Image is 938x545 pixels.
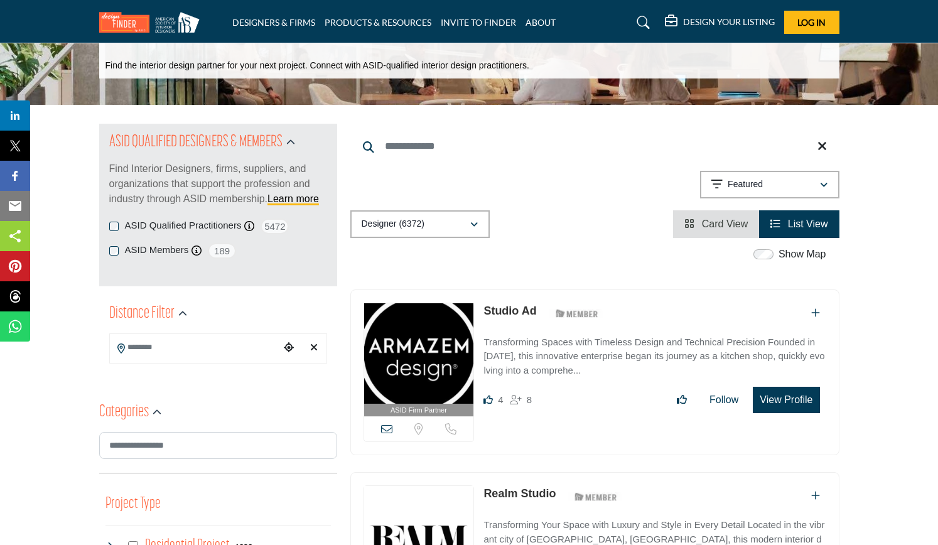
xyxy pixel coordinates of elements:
[811,490,820,501] a: Add To List
[483,328,826,378] a: Transforming Spaces with Timeless Design and Technical Precision Founded in [DATE], this innovati...
[700,171,839,198] button: Featured
[625,13,658,33] a: Search
[483,305,536,317] a: Studio Ad
[728,178,763,191] p: Featured
[498,394,503,405] span: 4
[99,401,149,424] h2: Categories
[109,246,119,256] input: ASID Members checkbox
[267,193,319,204] a: Learn more
[208,243,236,259] span: 189
[483,487,556,500] a: Realm Studio
[784,11,839,34] button: Log In
[99,12,206,33] img: Site Logo
[759,210,839,238] li: List View
[702,219,748,229] span: Card View
[665,15,775,30] div: DESIGN YOUR LISTING
[779,247,826,262] label: Show Map
[350,131,839,161] input: Search Keyword
[797,17,826,28] span: Log In
[350,210,490,238] button: Designer (6372)
[483,485,556,502] p: Realm Studio
[673,210,759,238] li: Card View
[669,387,695,413] button: Like listing
[261,219,289,234] span: 5472
[483,303,536,320] p: Studio Ad
[110,335,279,360] input: Search Location
[99,432,337,459] input: Search Category
[770,219,827,229] a: View List
[325,17,431,28] a: PRODUCTS & RESOURCES
[232,17,315,28] a: DESIGNERS & FIRMS
[526,17,556,28] a: ABOUT
[701,387,747,413] button: Follow
[549,306,605,321] img: ASID Members Badge Icon
[105,492,161,516] button: Project Type
[683,16,775,28] h5: DESIGN YOUR LISTING
[391,405,447,416] span: ASID Firm Partner
[753,387,819,413] button: View Profile
[125,219,242,233] label: ASID Qualified Practitioners
[105,60,529,72] p: Find the interior design partner for your next project. Connect with ASID-qualified interior desi...
[305,335,323,362] div: Clear search location
[109,303,175,325] h2: Distance Filter
[364,303,474,417] a: ASID Firm Partner
[441,17,516,28] a: INVITE TO FINDER
[362,218,424,230] p: Designer (6372)
[109,161,327,207] p: Find Interior Designers, firms, suppliers, and organizations that support the profession and indu...
[109,131,283,154] h2: ASID QUALIFIED DESIGNERS & MEMBERS
[527,394,532,405] span: 8
[568,488,624,504] img: ASID Members Badge Icon
[279,335,298,362] div: Choose your current location
[788,219,828,229] span: List View
[483,335,826,378] p: Transforming Spaces with Timeless Design and Technical Precision Founded in [DATE], this innovati...
[364,303,474,404] img: Studio Ad
[510,392,532,407] div: Followers
[811,308,820,318] a: Add To List
[483,395,493,404] i: Likes
[125,243,189,257] label: ASID Members
[109,222,119,231] input: ASID Qualified Practitioners checkbox
[684,219,748,229] a: View Card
